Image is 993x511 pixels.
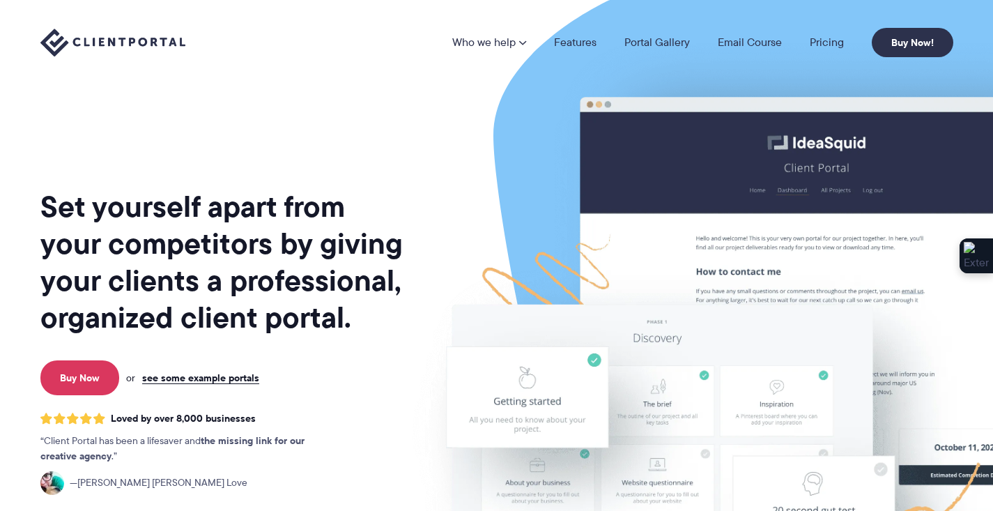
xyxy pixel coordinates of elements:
a: Pricing [810,37,844,48]
a: Buy Now! [872,28,953,57]
a: Email Course [718,37,782,48]
a: Features [554,37,596,48]
p: Client Portal has been a lifesaver and . [40,434,333,464]
span: Loved by over 8,000 businesses [111,413,256,425]
span: [PERSON_NAME] [PERSON_NAME] Love [70,475,247,491]
strong: the missing link for our creative agency [40,433,305,464]
span: or [126,372,135,384]
a: Portal Gallery [624,37,690,48]
img: Extension Icon [964,242,989,270]
a: Who we help [452,37,526,48]
a: see some example portals [142,372,259,384]
h1: Set yourself apart from your competitors by giving your clients a professional, organized client ... [40,188,406,336]
a: Buy Now [40,360,119,395]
